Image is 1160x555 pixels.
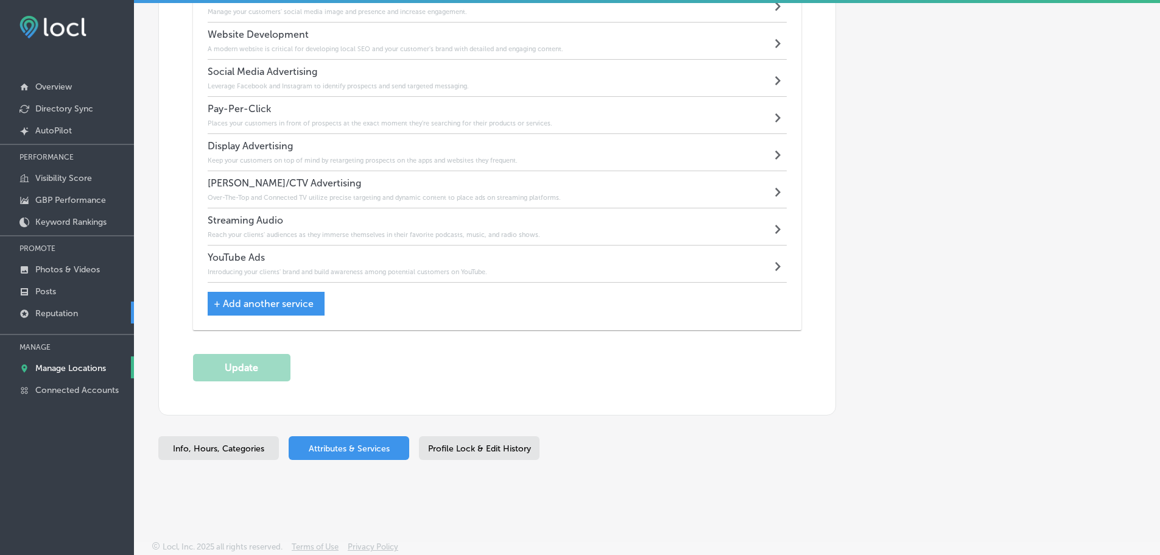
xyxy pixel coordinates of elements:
[35,264,100,275] p: Photos & Videos
[35,286,56,297] p: Posts
[208,103,552,115] h4: Pay-Per-Click
[208,119,552,127] h6: Places your customers in front of prospects at the exact moment they're searching for their produ...
[35,363,106,373] p: Manage Locations
[208,268,487,276] h6: Introducing your clients' brand and build awareness among potential customers on YouTube.
[208,214,540,226] h4: Streaming Audio
[35,104,93,114] p: Directory Sync
[35,308,78,319] p: Reputation
[214,298,314,309] span: + Add another service
[35,173,92,183] p: Visibility Score
[35,82,72,92] p: Overview
[208,45,563,53] h6: A modern website is critical for developing local SEO and your customer's brand with detailed and...
[193,354,290,381] button: Update
[35,195,106,205] p: GBP Performance
[208,194,561,202] h6: Over-The-Top and Connected TV utilize precise targeting and dynamic content to place ads on strea...
[208,140,518,152] h4: Display Advertising
[309,444,390,454] span: Attributes & Services
[208,157,518,164] h6: Keep your customers on top of mind by retargeting prospects on the apps and websites they frequent.
[35,385,119,395] p: Connected Accounts
[163,542,283,551] p: Locl, Inc. 2025 all rights reserved.
[208,252,487,263] h4: YouTube Ads
[208,66,469,77] h4: Social Media Advertising
[428,444,531,454] span: Profile Lock & Edit History
[208,231,540,239] h6: Reach your clients' audiences as they immerse themselves in their favorite podcasts, music, and r...
[35,217,107,227] p: Keyword Rankings
[208,177,561,189] h4: [PERSON_NAME]/CTV Advertising
[208,82,469,90] h6: Leverage Facebook and Instagram to identify prospects and send targeted messaging.
[208,29,563,40] h4: Website Development
[208,8,467,16] h6: Manage your customers' social media image and presence and increase engagement.
[19,16,86,38] img: fda3e92497d09a02dc62c9cd864e3231.png
[173,444,264,454] span: Info, Hours, Categories
[35,125,72,136] p: AutoPilot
